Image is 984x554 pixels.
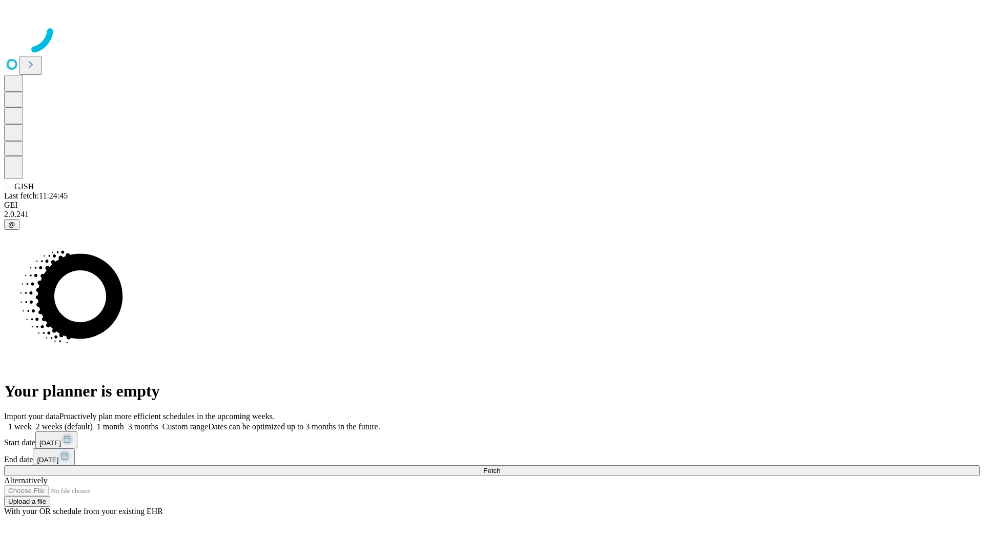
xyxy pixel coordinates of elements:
[33,448,75,465] button: [DATE]
[4,465,980,476] button: Fetch
[4,201,980,210] div: GEI
[39,439,61,447] span: [DATE]
[8,221,15,228] span: @
[208,422,380,431] span: Dates can be optimized up to 3 months in the future.
[4,219,19,230] button: @
[4,431,980,448] div: Start date
[14,182,34,191] span: GJSH
[97,422,124,431] span: 1 month
[35,431,77,448] button: [DATE]
[4,496,50,507] button: Upload a file
[4,448,980,465] div: End date
[162,422,208,431] span: Custom range
[4,191,68,200] span: Last fetch: 11:24:45
[4,412,59,421] span: Import your data
[4,382,980,401] h1: Your planner is empty
[483,467,500,474] span: Fetch
[128,422,158,431] span: 3 months
[4,210,980,219] div: 2.0.241
[36,422,93,431] span: 2 weeks (default)
[8,422,32,431] span: 1 week
[59,412,275,421] span: Proactively plan more efficient schedules in the upcoming weeks.
[4,507,163,516] span: With your OR schedule from your existing EHR
[4,476,47,485] span: Alternatively
[37,456,58,464] span: [DATE]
